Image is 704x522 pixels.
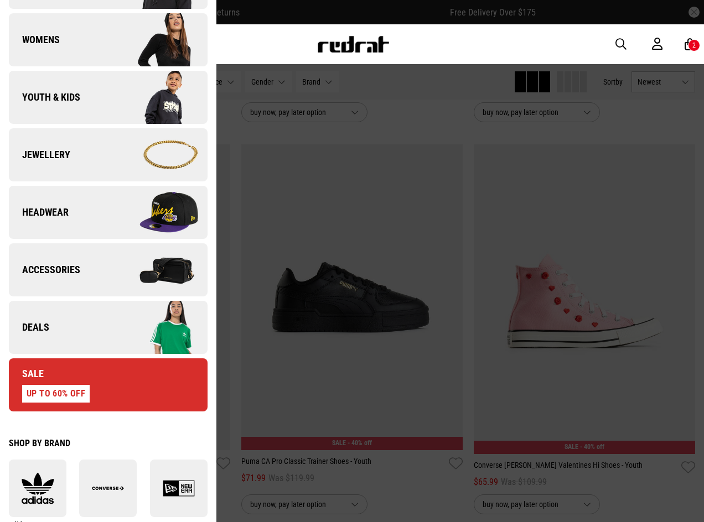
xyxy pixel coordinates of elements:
[150,472,208,504] img: New Era
[108,12,207,67] img: Company
[9,472,66,504] img: adidas
[9,33,60,46] span: Womens
[9,148,70,161] span: Jewellery
[317,36,390,53] img: Redrat logo
[9,263,80,276] span: Accessories
[9,301,208,354] a: Deals Company
[685,39,695,50] a: 2
[9,358,208,411] a: Sale UP TO 60% OFF
[9,13,208,66] a: Womens Company
[9,438,208,448] div: Shop by Brand
[9,206,69,219] span: Headwear
[9,243,208,296] a: Accessories Company
[9,367,44,380] span: Sale
[9,128,208,181] a: Jewellery Company
[9,71,208,124] a: Youth & Kids Company
[22,385,90,403] div: UP TO 60% OFF
[108,300,207,355] img: Company
[9,4,42,38] button: Open LiveChat chat widget
[108,70,207,125] img: Company
[108,127,207,182] img: Company
[692,41,696,49] div: 2
[108,242,207,297] img: Company
[9,91,80,104] span: Youth & Kids
[9,186,208,239] a: Headwear Company
[108,185,207,240] img: Company
[79,472,137,504] img: Converse
[9,321,49,334] span: Deals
